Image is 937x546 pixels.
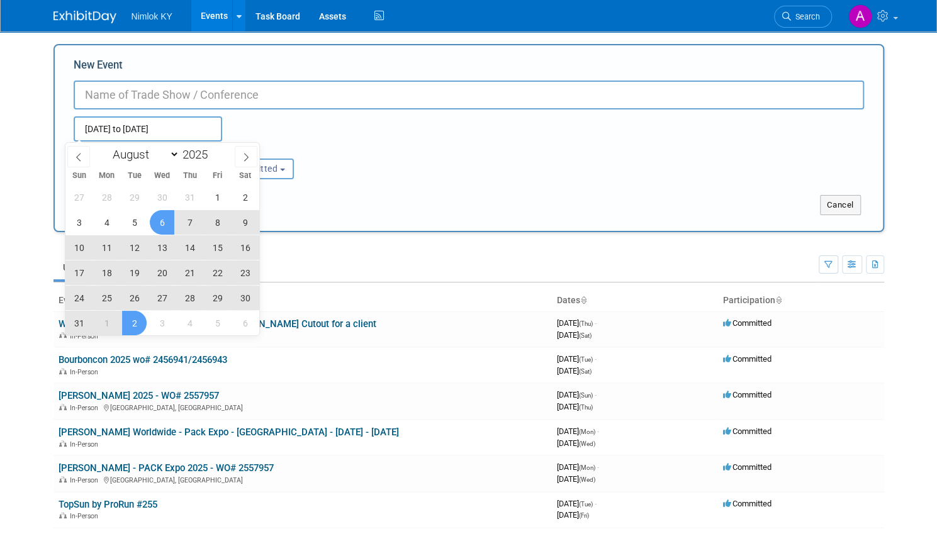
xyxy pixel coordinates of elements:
[59,474,547,484] div: [GEOGRAPHIC_DATA], [GEOGRAPHIC_DATA]
[122,185,147,209] span: July 29, 2025
[204,172,232,180] span: Fri
[557,402,593,411] span: [DATE]
[122,260,147,285] span: August 19, 2025
[94,260,119,285] span: August 18, 2025
[557,366,592,376] span: [DATE]
[208,142,324,158] div: Participation:
[774,6,832,28] a: Search
[595,499,597,508] span: -
[94,235,119,260] span: August 11, 2025
[74,116,222,142] input: Start Date - End Date
[579,332,592,339] span: (Sat)
[579,428,595,435] span: (Mon)
[723,462,771,472] span: Committed
[67,185,91,209] span: July 27, 2025
[595,354,597,364] span: -
[149,172,176,180] span: Wed
[59,426,399,438] a: [PERSON_NAME] Worldwide - Pack Expo - [GEOGRAPHIC_DATA] - [DATE] - [DATE]
[579,404,593,411] span: (Thu)
[122,235,147,260] span: August 12, 2025
[579,476,595,483] span: (Wed)
[74,142,189,158] div: Attendance / Format:
[93,172,121,180] span: Mon
[59,440,67,447] img: In-Person Event
[205,185,230,209] span: August 1, 2025
[74,58,123,77] label: New Event
[233,286,257,310] span: August 30, 2025
[70,476,102,484] span: In-Person
[67,235,91,260] span: August 10, 2025
[59,318,376,330] a: WO# 2456671 - [PERSON_NAME] taking [PERSON_NAME] Cutout for a client
[59,476,67,482] img: In-Person Event
[70,368,102,376] span: In-Person
[233,260,257,285] span: August 23, 2025
[177,210,202,235] span: August 7, 2025
[775,295,782,305] a: Sort by Participation Type
[70,440,102,448] span: In-Person
[150,311,174,335] span: September 3, 2025
[59,404,67,410] img: In-Person Event
[579,320,593,327] span: (Thu)
[579,512,589,519] span: (Fri)
[557,318,597,328] span: [DATE]
[177,260,202,285] span: August 21, 2025
[177,286,202,310] span: August 28, 2025
[177,185,202,209] span: July 31, 2025
[67,210,91,235] span: August 3, 2025
[150,260,174,285] span: August 20, 2025
[557,330,592,340] span: [DATE]
[557,510,589,520] span: [DATE]
[557,462,599,472] span: [DATE]
[552,290,718,311] th: Dates
[205,260,230,285] span: August 22, 2025
[59,512,67,518] img: In-Person Event
[122,210,147,235] span: August 5, 2025
[723,499,771,508] span: Committed
[107,147,179,162] select: Month
[59,368,67,374] img: In-Person Event
[179,147,217,162] input: Year
[70,512,102,520] span: In-Person
[53,255,124,279] a: Upcoming6
[791,12,820,21] span: Search
[150,210,174,235] span: August 6, 2025
[94,210,119,235] span: August 4, 2025
[94,311,119,335] span: September 1, 2025
[820,195,861,215] button: Cancel
[150,235,174,260] span: August 13, 2025
[74,81,864,109] input: Name of Trade Show / Conference
[595,390,597,399] span: -
[557,354,597,364] span: [DATE]
[233,210,257,235] span: August 9, 2025
[597,426,599,436] span: -
[59,390,219,401] a: [PERSON_NAME] 2025 - WO# 2557957
[176,172,204,180] span: Thu
[718,290,884,311] th: Participation
[65,172,93,180] span: Sun
[121,172,149,180] span: Tue
[723,318,771,328] span: Committed
[59,499,157,510] a: TopSun by ProRun #255
[70,404,102,412] span: In-Person
[557,499,597,508] span: [DATE]
[122,311,147,335] span: September 2, 2025
[94,185,119,209] span: July 28, 2025
[557,390,597,399] span: [DATE]
[579,368,592,375] span: (Sat)
[67,260,91,285] span: August 17, 2025
[53,11,116,23] img: ExhibitDay
[150,286,174,310] span: August 27, 2025
[205,210,230,235] span: August 8, 2025
[177,311,202,335] span: September 4, 2025
[67,311,91,335] span: August 31, 2025
[579,501,593,508] span: (Tue)
[150,185,174,209] span: July 30, 2025
[723,426,771,436] span: Committed
[579,440,595,447] span: (Wed)
[205,311,230,335] span: September 5, 2025
[67,286,91,310] span: August 24, 2025
[579,464,595,471] span: (Mon)
[723,390,771,399] span: Committed
[59,354,227,365] a: Bourboncon 2025 wo# 2456941/2456943
[579,392,593,399] span: (Sun)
